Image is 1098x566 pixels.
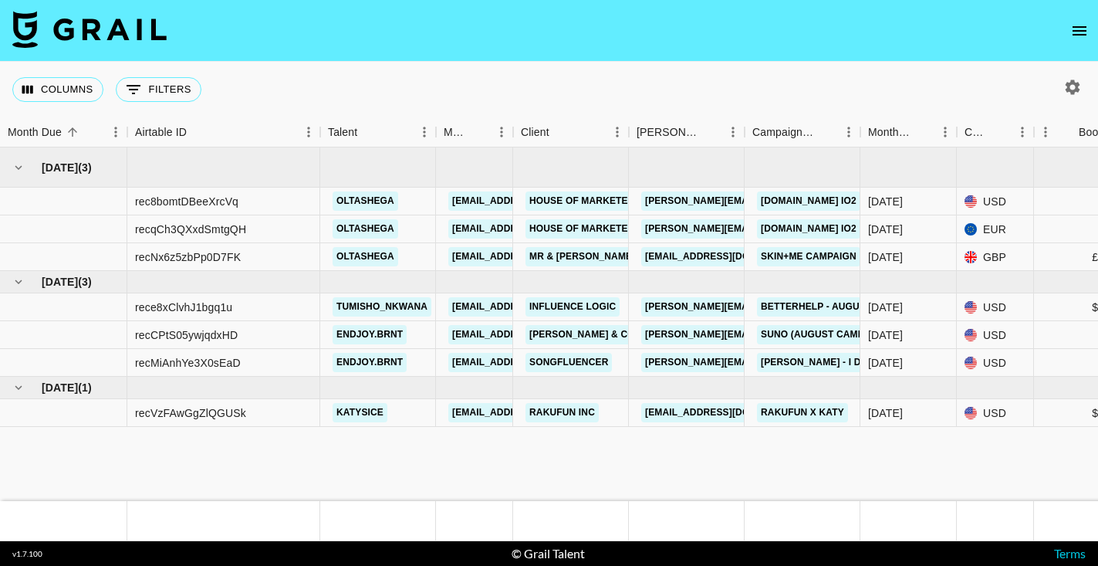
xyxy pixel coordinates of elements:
div: Campaign (Type) [752,117,816,147]
a: [EMAIL_ADDRESS][DOMAIN_NAME] [641,247,814,266]
a: [EMAIL_ADDRESS][DOMAIN_NAME] [448,219,621,239]
a: [EMAIL_ADDRESS][DOMAIN_NAME] [448,247,621,266]
div: Jul '25 [868,222,903,237]
div: Aug '25 [868,327,903,343]
a: [PERSON_NAME] & Co LLC [525,325,660,344]
div: Airtable ID [127,117,320,147]
button: Menu [1034,120,1057,144]
button: Sort [468,121,490,143]
a: Rakufun X Katy [757,403,848,422]
button: Menu [490,120,513,144]
a: tumisho_nkwana [333,297,431,317]
a: Oltashega [333,219,398,239]
div: Month Due [860,117,957,147]
div: Client [513,117,629,147]
div: Talent [320,117,436,147]
div: rece8xClvhJ1bgq1u [135,300,232,315]
div: Manager [436,117,513,147]
button: Menu [104,120,127,144]
div: recqCh3QXxdSmtgQH [135,222,246,237]
div: EUR [957,215,1034,243]
div: Booker [629,117,745,147]
button: hide children [8,157,29,178]
div: Currency [957,117,1034,147]
a: Oltashega [333,191,398,211]
a: Rakufun Inc [525,403,599,422]
a: [EMAIL_ADDRESS][DOMAIN_NAME] [448,325,621,344]
div: © Grail Talent [512,546,585,561]
div: Aug '25 [868,300,903,315]
div: Jul '25 [868,194,903,209]
div: USD [957,293,1034,321]
div: rec8bomtDBeeXrcVq [135,194,238,209]
a: [PERSON_NAME][EMAIL_ADDRESS][PERSON_NAME][DOMAIN_NAME] [641,297,972,317]
div: USD [957,321,1034,349]
div: USD [957,188,1034,215]
a: [PERSON_NAME][EMAIL_ADDRESS][DOMAIN_NAME] [641,353,893,372]
button: Show filters [116,77,201,102]
button: Sort [816,121,837,143]
div: Manager [444,117,468,147]
button: Sort [1057,121,1079,143]
div: Airtable ID [135,117,187,147]
span: ( 3 ) [78,160,92,175]
span: [DATE] [42,274,78,290]
button: Sort [357,121,379,143]
button: Menu [934,120,957,144]
div: Jul '25 [868,249,903,265]
button: Menu [297,120,320,144]
button: Sort [989,121,1011,143]
a: Influence Logic [525,297,620,317]
div: recCPtS05ywjqdxHD [135,327,238,343]
a: [EMAIL_ADDRESS][DOMAIN_NAME] [448,403,621,422]
div: Aug '25 [868,355,903,371]
button: Sort [912,121,934,143]
img: Grail Talent [12,11,167,48]
button: Menu [721,120,745,144]
div: USD [957,349,1034,377]
div: v 1.7.100 [12,549,42,559]
button: Select columns [12,77,103,102]
div: USD [957,399,1034,427]
a: House of Marketers [525,219,645,239]
button: Menu [606,120,629,144]
button: Sort [549,121,571,143]
button: hide children [8,377,29,398]
a: Terms [1054,546,1086,561]
button: Sort [187,121,208,143]
a: [PERSON_NAME][EMAIL_ADDRESS][DOMAIN_NAME] [641,219,893,239]
button: Sort [62,121,83,143]
div: Campaign (Type) [745,117,860,147]
a: [EMAIL_ADDRESS][DOMAIN_NAME] [641,403,814,422]
div: Sep '25 [868,405,903,421]
span: [DATE] [42,380,78,395]
div: Client [521,117,549,147]
span: [DATE] [42,160,78,175]
a: endjoy.brnt [333,325,407,344]
a: endjoy.brnt [333,353,407,372]
a: [DOMAIN_NAME] IO2 [757,219,860,239]
div: recNx6z5zbPp0D7FK [135,249,241,265]
button: hide children [8,271,29,293]
a: [PERSON_NAME][EMAIL_ADDRESS][PERSON_NAME][DOMAIN_NAME] [641,325,972,344]
div: recVzFAwGgZlQGUSk [135,405,246,421]
a: House of Marketers [525,191,645,211]
button: open drawer [1064,15,1095,46]
a: Songfluencer [525,353,612,372]
div: Currency [965,117,989,147]
div: [PERSON_NAME] [637,117,700,147]
button: Sort [700,121,721,143]
div: recMiAnhYe3X0sEaD [135,355,241,371]
a: [EMAIL_ADDRESS][DOMAIN_NAME] [448,353,621,372]
span: ( 3 ) [78,274,92,290]
a: Oltashega [333,247,398,266]
div: Talent [328,117,357,147]
button: Menu [413,120,436,144]
a: [PERSON_NAME][EMAIL_ADDRESS][DOMAIN_NAME] [641,191,893,211]
div: GBP [957,243,1034,271]
a: Suno (August Campaign) [757,325,894,344]
button: Menu [1011,120,1034,144]
a: katysice [333,403,387,422]
a: Skin+Me Campaign [757,247,860,266]
a: [EMAIL_ADDRESS][DOMAIN_NAME] [448,191,621,211]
